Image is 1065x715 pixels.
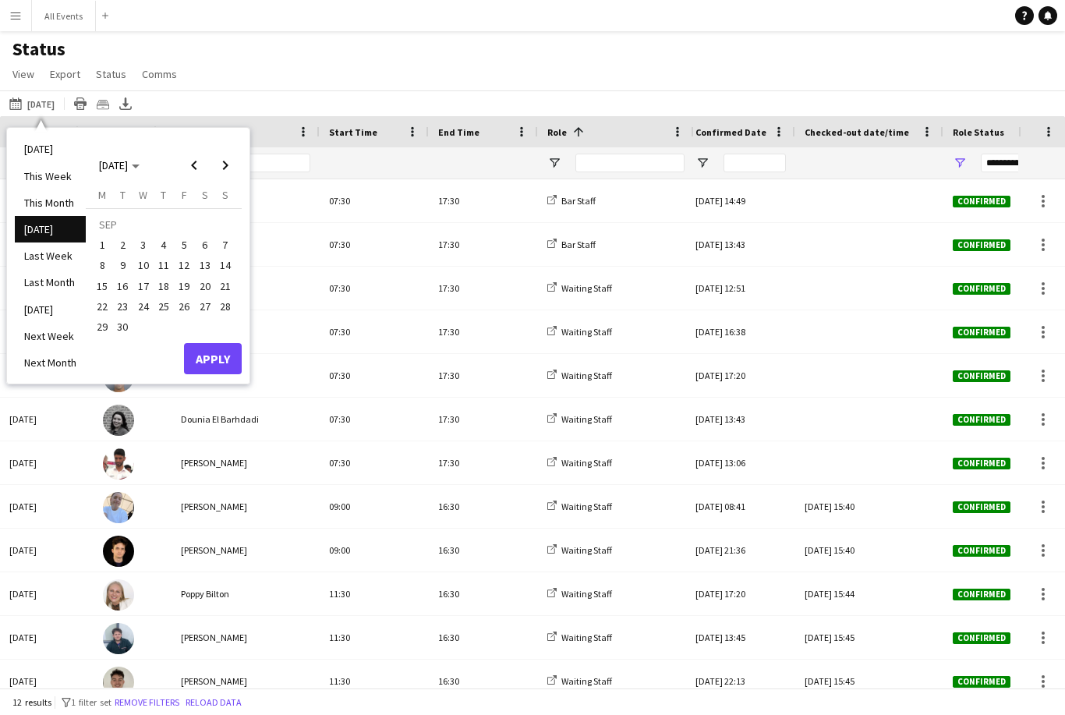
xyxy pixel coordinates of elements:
[154,257,173,275] span: 11
[547,239,596,250] a: Bar Staff
[805,572,934,615] div: [DATE] 15:44
[194,296,214,317] button: 27-09-2025
[202,188,208,202] span: S
[44,64,87,84] a: Export
[561,457,612,469] span: Waiting Staff
[154,297,173,316] span: 25
[139,188,147,202] span: W
[92,317,112,337] button: 29-09-2025
[547,501,612,512] a: Waiting Staff
[686,616,795,659] div: [DATE] 13:45
[215,296,235,317] button: 28-09-2025
[182,694,245,711] button: Reload data
[320,441,429,484] div: 07:30
[112,255,133,275] button: 09-09-2025
[114,317,133,336] span: 30
[686,354,795,397] div: [DATE] 17:20
[547,675,612,687] a: Waiting Staff
[142,67,177,81] span: Comms
[120,188,126,202] span: T
[6,94,58,113] button: [DATE]
[695,156,709,170] button: Open Filter Menu
[154,235,173,254] span: 4
[320,354,429,397] div: 07:30
[181,126,206,138] span: Name
[429,398,538,441] div: 17:30
[181,632,247,643] span: [PERSON_NAME]
[6,64,41,84] a: View
[93,277,111,296] span: 15
[429,616,538,659] div: 16:30
[154,296,174,317] button: 25-09-2025
[561,675,612,687] span: Waiting Staff
[161,188,166,202] span: T
[92,296,112,317] button: 22-09-2025
[216,235,235,254] span: 7
[15,349,86,376] li: Next Month
[93,257,111,275] span: 8
[547,156,561,170] button: Open Filter Menu
[686,485,795,528] div: [DATE] 08:41
[805,126,909,138] span: Checked-out date/time
[222,188,228,202] span: S
[103,667,134,698] img: Josh Chapman
[93,297,111,316] span: 22
[209,154,310,172] input: Name Filter Input
[429,660,538,703] div: 16:30
[686,179,795,222] div: [DATE] 14:49
[103,405,134,436] img: Dounia El Barhdadi
[90,64,133,84] a: Status
[181,544,247,556] span: [PERSON_NAME]
[15,136,86,162] li: [DATE]
[547,413,612,425] a: Waiting Staff
[15,269,86,296] li: Last Month
[92,255,112,275] button: 08-09-2025
[111,694,182,711] button: Remove filters
[136,64,183,84] a: Comms
[196,235,214,254] span: 6
[112,296,133,317] button: 23-09-2025
[133,276,154,296] button: 17-09-2025
[182,188,187,202] span: F
[547,195,596,207] a: Bar Staff
[953,458,1010,469] span: Confirmed
[15,163,86,189] li: This Week
[175,235,193,254] span: 5
[547,632,612,643] a: Waiting Staff
[32,1,96,31] button: All Events
[561,195,596,207] span: Bar Staff
[429,485,538,528] div: 16:30
[96,67,126,81] span: Status
[103,492,134,523] img: Bethany Cook
[194,255,214,275] button: 13-09-2025
[805,485,934,528] div: [DATE] 15:40
[99,158,128,172] span: [DATE]
[724,154,786,172] input: Confirmed Date Filter Input
[71,696,111,708] span: 1 filter set
[429,354,538,397] div: 17:30
[561,632,612,643] span: Waiting Staff
[953,156,967,170] button: Open Filter Menu
[953,370,1010,382] span: Confirmed
[15,242,86,269] li: Last Week
[216,257,235,275] span: 14
[686,398,795,441] div: [DATE] 13:43
[429,529,538,572] div: 16:30
[429,310,538,353] div: 17:30
[103,579,134,611] img: Poppy Bilton
[953,589,1010,600] span: Confirmed
[194,276,214,296] button: 20-09-2025
[429,441,538,484] div: 17:30
[134,257,153,275] span: 10
[71,94,90,113] app-action-btn: Print
[154,255,174,275] button: 11-09-2025
[575,154,685,172] input: Role Filter Input
[215,255,235,275] button: 14-09-2025
[114,235,133,254] span: 2
[133,235,154,255] button: 03-09-2025
[561,326,612,338] span: Waiting Staff
[320,660,429,703] div: 11:30
[93,235,111,254] span: 1
[181,675,247,687] span: [PERSON_NAME]
[103,448,134,480] img: Ahmed Al-Khayat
